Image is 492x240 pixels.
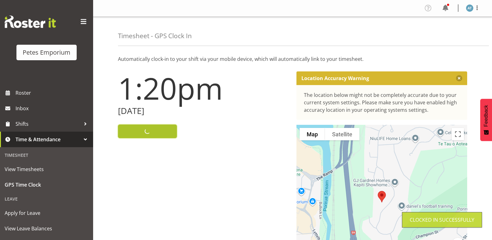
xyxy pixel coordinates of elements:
p: Location Accuracy Warning [301,75,369,81]
span: Roster [16,88,90,97]
div: Clocked in Successfully [410,216,474,224]
button: Show street map [300,128,325,140]
span: Inbox [16,104,90,113]
div: Leave [2,192,92,205]
img: Rosterit website logo [5,16,56,28]
a: GPS Time Clock [2,177,92,192]
button: Toggle fullscreen view [452,128,464,140]
div: The location below might not be completely accurate due to your current system settings. Please m... [304,91,460,114]
a: View Leave Balances [2,221,92,236]
span: Apply for Leave [5,208,88,218]
span: GPS Time Clock [5,180,88,189]
button: Feedback - Show survey [480,99,492,141]
a: Apply for Leave [2,205,92,221]
h2: [DATE] [118,106,289,116]
div: Timesheet [2,149,92,161]
h4: Timesheet - GPS Clock In [118,32,192,39]
button: Show satellite imagery [325,128,359,140]
img: alex-micheal-taniwha5364.jpg [466,4,473,12]
h1: 1:20pm [118,71,289,105]
button: Close message [456,75,462,81]
p: Automatically clock-in to your shift via your mobile device, which will automatically link to you... [118,55,467,63]
span: Time & Attendance [16,135,81,144]
span: View Leave Balances [5,224,88,233]
span: Shifts [16,119,81,129]
div: Petes Emporium [23,48,70,57]
span: Feedback [483,105,489,127]
a: View Timesheets [2,161,92,177]
span: View Timesheets [5,165,88,174]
